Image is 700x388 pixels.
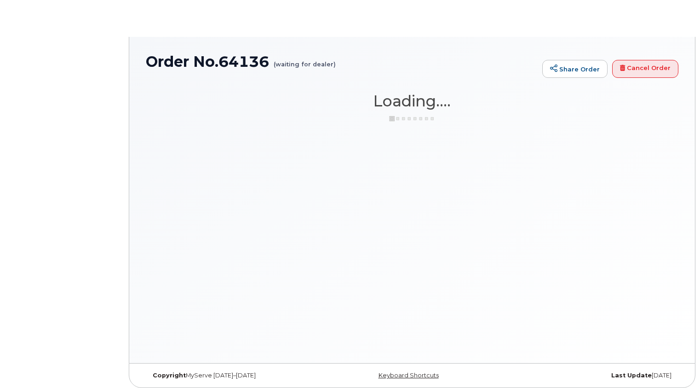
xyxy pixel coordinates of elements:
[612,60,678,78] a: Cancel Order
[379,372,439,379] a: Keyboard Shortcuts
[153,372,186,379] strong: Copyright
[501,372,678,379] div: [DATE]
[146,372,323,379] div: MyServe [DATE]–[DATE]
[611,372,652,379] strong: Last Update
[389,115,435,122] img: ajax-loader-3a6953c30dc77f0bf724df975f13086db4f4c1262e45940f03d1251963f1bf2e.gif
[542,60,608,78] a: Share Order
[146,93,678,109] h1: Loading....
[274,53,336,68] small: (waiting for dealer)
[146,53,538,70] h1: Order No.64136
